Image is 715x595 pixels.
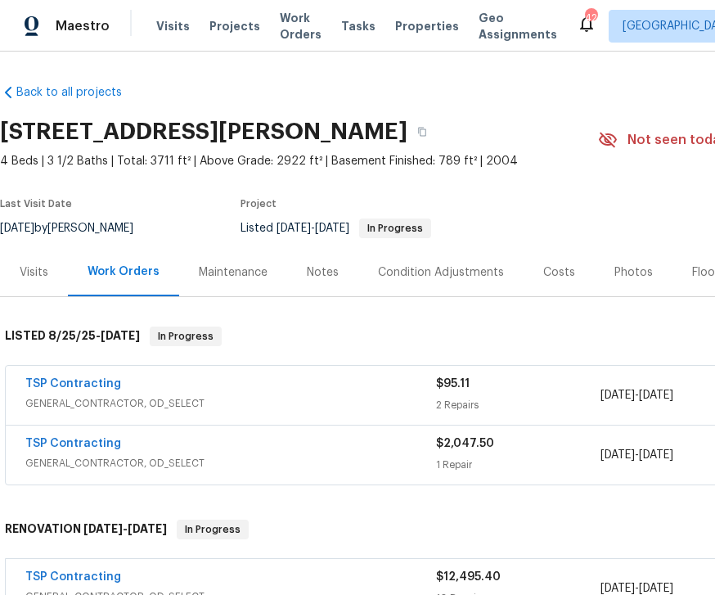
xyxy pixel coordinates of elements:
[277,223,349,234] span: -
[199,264,268,281] div: Maintenance
[128,523,167,534] span: [DATE]
[83,523,167,534] span: -
[56,18,110,34] span: Maestro
[315,223,349,234] span: [DATE]
[600,387,673,403] span: -
[25,438,121,449] a: TSP Contracting
[639,390,673,401] span: [DATE]
[436,438,494,449] span: $2,047.50
[241,223,431,234] span: Listed
[378,264,504,281] div: Condition Adjustments
[88,264,160,280] div: Work Orders
[5,520,167,539] h6: RENOVATION
[101,330,140,341] span: [DATE]
[600,449,635,461] span: [DATE]
[436,571,501,583] span: $12,495.40
[5,327,140,346] h6: LISTED
[600,583,635,594] span: [DATE]
[25,395,436,412] span: GENERAL_CONTRACTOR, OD_SELECT
[307,264,339,281] div: Notes
[20,264,48,281] div: Visits
[151,328,220,345] span: In Progress
[241,199,277,209] span: Project
[585,10,596,26] div: 42
[48,330,96,341] span: 8/25/25
[178,521,247,538] span: In Progress
[436,397,600,413] div: 2 Repairs
[600,447,673,463] span: -
[277,223,311,234] span: [DATE]
[600,390,635,401] span: [DATE]
[25,378,121,390] a: TSP Contracting
[407,117,437,146] button: Copy Address
[209,18,260,34] span: Projects
[479,10,557,43] span: Geo Assignments
[280,10,322,43] span: Work Orders
[83,523,123,534] span: [DATE]
[25,571,121,583] a: TSP Contracting
[341,20,375,32] span: Tasks
[361,223,429,233] span: In Progress
[639,583,673,594] span: [DATE]
[436,378,470,390] span: $95.11
[543,264,575,281] div: Costs
[639,449,673,461] span: [DATE]
[25,455,436,471] span: GENERAL_CONTRACTOR, OD_SELECT
[436,457,600,473] div: 1 Repair
[156,18,190,34] span: Visits
[614,264,653,281] div: Photos
[48,330,140,341] span: -
[395,18,459,34] span: Properties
